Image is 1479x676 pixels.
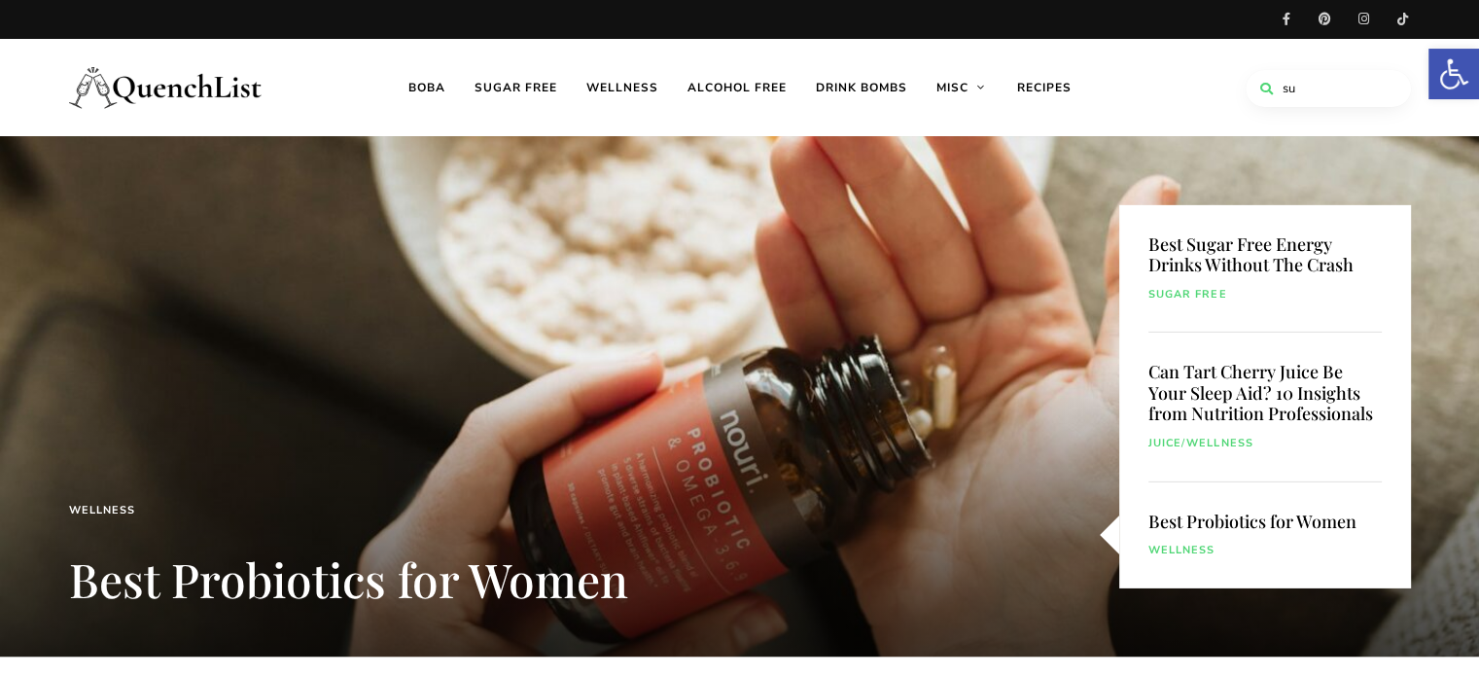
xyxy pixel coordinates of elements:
[394,39,460,136] a: Boba
[922,39,1003,136] a: Misc
[69,548,628,610] a: Best Probiotics for Women
[1148,542,1215,559] a: Wellness
[572,39,673,136] a: Wellness
[460,39,572,136] a: Sugar free
[1186,435,1253,452] a: Wellness
[1148,435,1182,452] a: Juice
[1148,435,1382,452] div: /
[673,39,801,136] a: Alcohol free
[1148,286,1227,303] a: Sugar free
[801,39,922,136] a: Drink Bombs
[69,49,264,126] img: Quench List
[69,502,136,519] a: Wellness
[1003,39,1086,136] a: Recipes
[1246,70,1411,107] input: Hit enter to search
